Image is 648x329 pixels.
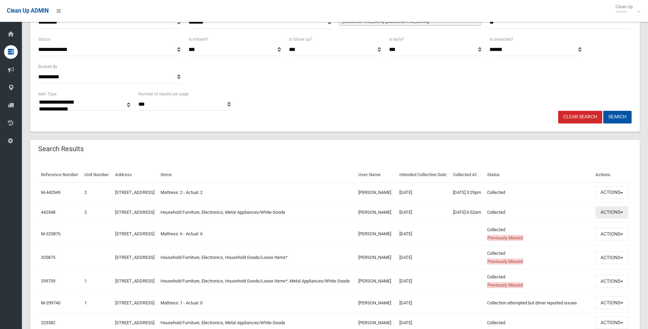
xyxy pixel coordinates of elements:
[115,190,154,195] a: [STREET_ADDRESS]
[450,202,484,222] td: [DATE] 6:52am
[356,167,397,183] th: User Name
[115,255,154,260] a: [STREET_ADDRESS]
[356,183,397,202] td: [PERSON_NAME]
[595,316,628,329] button: Actions
[356,269,397,293] td: [PERSON_NAME]
[487,259,523,264] span: Previously Missed
[397,246,450,269] td: [DATE]
[595,228,628,240] button: Actions
[612,4,639,14] span: Clean Up
[356,293,397,313] td: [PERSON_NAME]
[138,90,189,98] label: Number of results per page
[484,293,593,313] td: Collection attempted but driver reported issues
[484,222,593,246] td: Collected
[7,8,49,14] span: Clean Up ADMIN
[558,111,602,123] a: Clear Search
[82,293,112,313] td: 1
[30,142,92,156] header: Search Results
[603,111,632,123] button: Search
[484,202,593,222] td: Collected
[487,282,523,288] span: Previously Missed
[356,202,397,222] td: [PERSON_NAME]
[484,183,593,202] td: Collected
[289,36,312,43] label: Is follow up?
[450,167,484,183] th: Collected At
[41,320,55,325] a: 223382
[189,36,208,43] label: Is missed?
[397,222,450,246] td: [DATE]
[397,293,450,313] td: [DATE]
[593,167,632,183] th: Actions
[41,300,60,305] a: M-299740
[158,222,356,246] td: Mattress: 6 - Actual: 6
[38,63,57,70] label: Booked By
[158,202,356,222] td: Household Furniture, Electronics, Metal Appliances/White Goods
[115,320,154,325] a: [STREET_ADDRESS]
[82,202,112,222] td: 2
[490,36,513,43] label: Is oversized?
[112,167,158,183] th: Address
[595,206,628,219] button: Actions
[595,251,628,264] button: Actions
[115,210,154,215] a: [STREET_ADDRESS]
[115,231,154,236] a: [STREET_ADDRESS]
[41,278,55,284] a: 299739
[487,235,523,241] span: Previously Missed
[356,246,397,269] td: [PERSON_NAME]
[158,167,356,183] th: Items
[397,269,450,293] td: [DATE]
[484,246,593,269] td: Collected
[158,269,356,293] td: Household Furniture, Electronics, Household Goods/Loose Items*, Metal Appliances/White Goods
[397,183,450,202] td: [DATE]
[82,167,112,183] th: Unit Number
[158,183,356,202] td: Mattress: 2 - Actual: 2
[158,246,356,269] td: Household Furniture, Electronics, Household Goods/Loose Items*
[158,293,356,313] td: Mattress: 1 - Actual: 0
[41,231,60,236] a: M-325876
[397,167,450,183] th: Intended Collection Date
[389,36,404,43] label: Is early?
[115,278,154,284] a: [STREET_ADDRESS]
[484,167,593,183] th: Status
[397,202,450,222] td: [DATE]
[115,300,154,305] a: [STREET_ADDRESS]
[82,269,112,293] td: 1
[595,275,628,288] button: Actions
[82,183,112,202] td: 2
[41,190,60,195] a: M-442549
[484,269,593,293] td: Collected
[38,167,82,183] th: Reference Number
[38,90,56,98] label: Item Type
[41,210,55,215] a: 442548
[356,222,397,246] td: [PERSON_NAME]
[616,9,633,14] small: Admin
[450,183,484,202] td: [DATE] 3:29pm
[595,186,628,199] button: Actions
[41,255,55,260] a: 325875
[38,36,50,43] label: Status
[595,297,628,309] button: Actions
